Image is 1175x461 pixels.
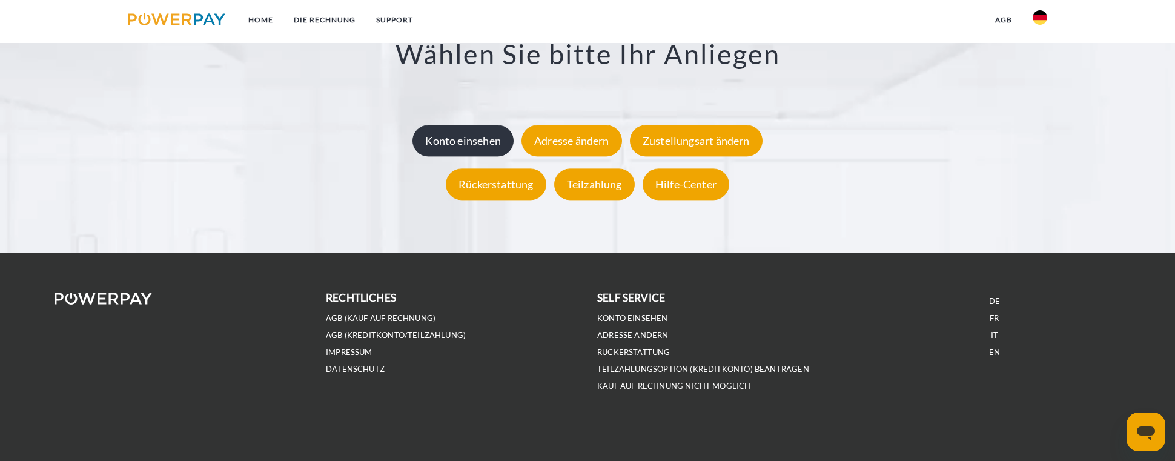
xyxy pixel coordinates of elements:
a: Zustellungsart ändern [627,134,766,148]
a: Rückerstattung [443,178,549,191]
a: AGB (Kauf auf Rechnung) [326,313,435,323]
a: FR [990,313,999,323]
a: IT [991,330,998,340]
b: rechtliches [326,291,396,304]
div: Hilfe-Center [643,169,729,201]
a: SUPPORT [366,9,423,31]
a: Teilzahlung [551,178,638,191]
a: Teilzahlungsoption (KREDITKONTO) beantragen [597,364,809,374]
a: Konto einsehen [597,313,668,323]
a: AGB (Kreditkonto/Teilzahlung) [326,330,466,340]
div: Teilzahlung [554,169,635,201]
a: agb [985,9,1022,31]
a: Adresse ändern [518,134,625,148]
div: Konto einsehen [412,125,514,157]
a: Hilfe-Center [640,178,732,191]
img: de [1033,10,1047,25]
a: Kauf auf Rechnung nicht möglich [597,381,751,391]
div: Rückerstattung [446,169,546,201]
h3: Wählen Sie bitte Ihr Anliegen [74,37,1101,71]
a: IMPRESSUM [326,347,372,357]
a: DIE RECHNUNG [283,9,366,31]
a: Adresse ändern [597,330,669,340]
img: logo-powerpay.svg [128,13,225,25]
a: DATENSCHUTZ [326,364,385,374]
b: self service [597,291,665,304]
a: Rückerstattung [597,347,670,357]
a: EN [989,347,1000,357]
div: Adresse ändern [521,125,622,157]
a: DE [989,296,1000,307]
a: Konto einsehen [409,134,517,148]
a: Home [238,9,283,31]
div: Zustellungsart ändern [630,125,763,157]
iframe: Schaltfläche zum Öffnen des Messaging-Fensters [1127,413,1165,451]
img: logo-powerpay-white.svg [55,293,152,305]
